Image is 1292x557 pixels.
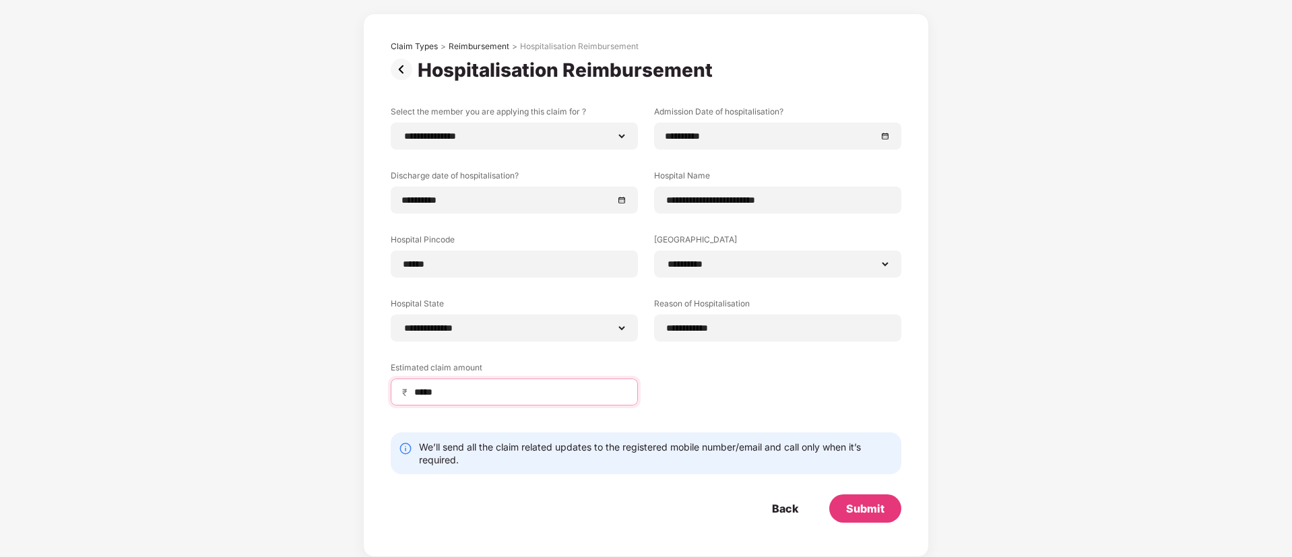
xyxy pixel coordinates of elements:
[846,501,884,516] div: Submit
[654,170,901,187] label: Hospital Name
[391,170,638,187] label: Discharge date of hospitalisation?
[419,440,893,466] div: We’ll send all the claim related updates to the registered mobile number/email and call only when...
[391,362,638,379] label: Estimated claim amount
[520,41,639,52] div: Hospitalisation Reimbursement
[391,59,418,80] img: svg+xml;base64,PHN2ZyBpZD0iUHJldi0zMngzMiIgeG1sbnM9Imh0dHA6Ly93d3cudzMub3JnLzIwMDAvc3ZnIiB3aWR0aD...
[654,234,901,251] label: [GEOGRAPHIC_DATA]
[391,234,638,251] label: Hospital Pincode
[391,298,638,315] label: Hospital State
[399,442,412,455] img: svg+xml;base64,PHN2ZyBpZD0iSW5mby0yMHgyMCIgeG1sbnM9Imh0dHA6Ly93d3cudzMub3JnLzIwMDAvc3ZnIiB3aWR0aD...
[418,59,718,81] div: Hospitalisation Reimbursement
[772,501,798,516] div: Back
[391,41,438,52] div: Claim Types
[449,41,509,52] div: Reimbursement
[391,106,638,123] label: Select the member you are applying this claim for ?
[512,41,517,52] div: >
[402,386,413,399] span: ₹
[441,41,446,52] div: >
[654,298,901,315] label: Reason of Hospitalisation
[654,106,901,123] label: Admission Date of hospitalisation?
